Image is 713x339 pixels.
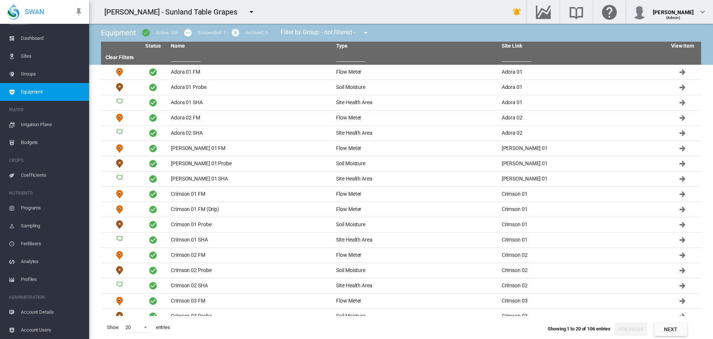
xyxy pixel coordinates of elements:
tr: Site Health Area Adora 01 SHA Site Health Area Adora 01 Click to go to equipment [101,95,701,111]
td: Adora 01 [499,95,664,110]
td: Adora 01 [499,80,664,95]
td: Flow Meter [101,202,138,217]
td: Soil Moisture [101,309,138,324]
span: Account Details [21,303,83,321]
md-icon: Click here for help [600,7,618,16]
div: Suspended: 1 [198,29,226,36]
md-icon: Click to go to equipment [678,251,687,260]
td: Site Health Area [101,126,138,141]
td: Soil Moisture [101,80,138,95]
md-icon: icon-bell-ring [512,7,521,16]
button: Click to go to equipment [675,248,690,263]
tr: Site Health Area Adora 02 SHA Site Health Area Adora 02 Click to go to equipment [101,126,701,141]
td: Adora 02 [499,111,664,125]
tr: Soil Moisture Crimson 02 Probe Soil Moisture Crimson 02 Click to go to equipment [101,263,701,278]
md-icon: Click to go to equipment [678,159,687,168]
button: Next [654,323,687,336]
span: Equipment [101,28,136,37]
td: Flow Meter [333,202,498,217]
button: Click to go to equipment [675,217,690,232]
td: Adora 01 SHA [168,95,333,110]
img: 11.svg [115,220,124,229]
button: icon-checkbox-marked-circle [139,25,153,40]
md-icon: icon-menu-down [247,7,256,16]
td: Flow Meter [101,294,138,308]
img: 9.svg [115,144,124,153]
td: Soil Moisture [101,263,138,278]
span: Active [149,159,157,168]
td: Crimson 01 SHA [168,233,333,247]
td: Crimson 03 Probe [168,309,333,324]
a: Clear Filters [105,54,134,60]
span: Analytes [21,253,83,271]
div: [PERSON_NAME] [653,6,694,13]
md-icon: icon-minus-circle [183,28,192,37]
td: Crimson 02 [499,263,664,278]
td: Crimson 02 SHA [168,278,333,293]
span: Budgets [21,134,83,151]
td: Site Health Area [333,126,498,141]
button: Click to go to equipment [675,278,690,293]
tr: Flow Meter Crimson 01 FM Flow Meter Crimson 01 Click to go to equipment [101,187,701,202]
span: Irrigation Plans [21,116,83,134]
a: Type [336,43,348,49]
td: Soil Moisture [333,156,498,171]
md-icon: Click to go to equipment [678,266,687,275]
span: Active [149,281,157,290]
td: Soil Moisture [333,217,498,232]
md-icon: icon-menu-down [361,28,370,37]
span: entries [153,321,173,334]
span: Active [149,236,157,244]
span: SWAN [25,7,44,16]
span: Active [149,190,157,199]
td: [PERSON_NAME] 01 [499,141,664,156]
td: Flow Meter [333,187,498,202]
td: Crimson 02 [499,278,664,293]
span: Active [149,205,157,214]
button: Click to go to equipment [675,172,690,186]
button: icon-bell-ring [509,4,524,19]
span: Active [149,220,157,229]
td: Flow Meter [101,187,138,202]
button: icon-minus-circle [180,25,195,40]
td: Crimson 01 [499,202,664,217]
button: Click to go to equipment [675,126,690,141]
td: Flow Meter [333,248,498,263]
md-icon: Click to go to equipment [678,236,687,244]
td: Soil Moisture [333,309,498,324]
td: Soil Moisture [333,80,498,95]
span: Active [149,129,157,138]
md-icon: Click to go to equipment [678,83,687,92]
td: Soil Moisture [101,217,138,232]
md-icon: Click to go to equipment [678,113,687,122]
tr: Flow Meter Adora 02 FM Flow Meter Adora 02 Click to go to equipment [101,111,701,126]
td: Adora 01 Probe [168,80,333,95]
td: [PERSON_NAME] 01 [499,172,664,186]
td: Adora 01 [499,65,664,80]
img: 9.svg [115,251,124,260]
div: Filter by Group: - not filtered - [275,25,376,40]
span: Equipment [21,83,83,101]
span: Programs [21,199,83,217]
button: Click to go to equipment [675,233,690,247]
td: Flow Meter [101,111,138,125]
button: Click to go to equipment [675,65,690,80]
td: Site Health Area [101,172,138,186]
td: Site Health Area [101,233,138,247]
span: NUTRIENTS [9,187,83,199]
div: Archived: 0 [245,29,268,36]
span: Groups [21,65,83,83]
md-icon: icon-pin [74,7,83,16]
button: Click to go to equipment [675,309,690,324]
span: ADMINISTRATION [9,291,83,303]
th: Site Link [499,42,664,51]
td: Soil Moisture [101,156,138,171]
td: [PERSON_NAME] 01 FM [168,141,333,156]
img: 11.svg [115,312,124,321]
button: icon-menu-down [358,25,373,40]
span: Fertilisers [21,235,83,253]
img: 9.svg [115,113,124,122]
span: Active [149,83,157,92]
md-icon: Click to go to equipment [678,98,687,107]
md-icon: Click to go to equipment [678,220,687,229]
